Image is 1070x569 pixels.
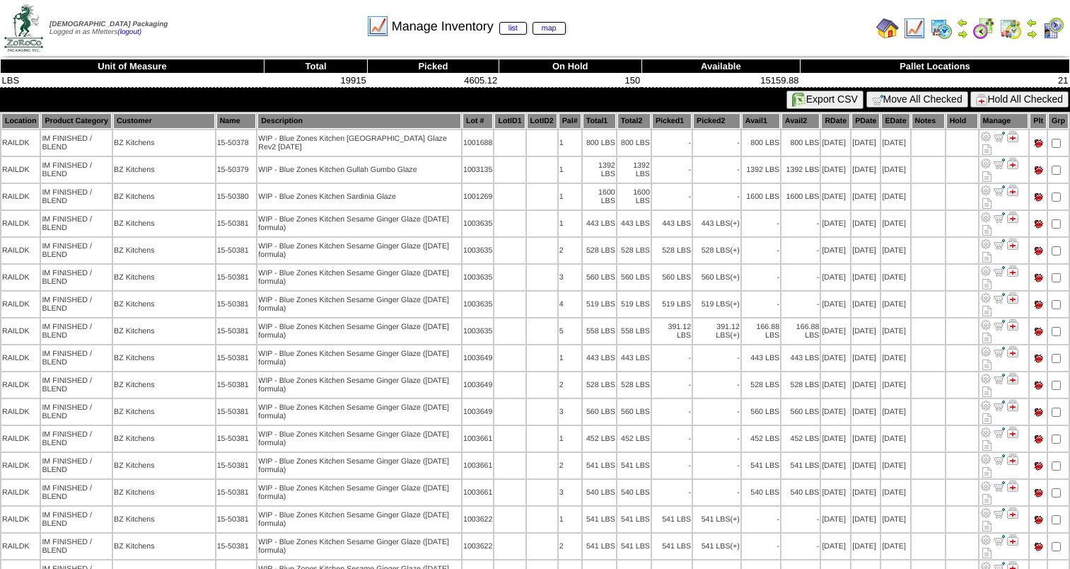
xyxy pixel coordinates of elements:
[216,113,257,129] th: Name
[994,373,1005,384] img: Move
[1033,406,1044,418] img: Pallet tie not set
[930,17,953,40] img: calendarprod.gif
[881,238,909,263] td: [DATE]
[1033,514,1044,525] img: Pallet tie not set
[1,345,40,371] td: RAILDK
[494,113,525,129] th: LotID1
[1033,541,1044,552] img: Pallet tie not set
[559,318,581,344] td: 5
[4,4,43,52] img: zoroco-logo-small.webp
[257,130,461,156] td: WIP - Blue Zones Kitchen [GEOGRAPHIC_DATA] Glaze Rev2 [DATE]
[982,144,992,155] i: Note
[980,292,992,304] img: Adjust
[994,507,1005,519] img: Move
[693,318,740,344] td: 391.12 LBS
[1007,292,1018,304] img: Manage Hold
[693,292,740,317] td: 519 LBS
[583,265,616,290] td: 560 LBS
[113,184,215,209] td: BZ Kitchens
[463,184,494,209] td: 1001269
[257,345,461,371] td: WIP - Blue Zones Kitchen Sesame Ginger Glaze ([DATE] formula)
[957,28,968,40] img: arrowright.gif
[559,157,581,183] td: 1
[216,211,257,236] td: 15-50381
[583,211,616,236] td: 443 LBS
[617,113,651,129] th: Total2
[851,238,880,263] td: [DATE]
[41,113,112,129] th: Product Category
[742,265,780,290] td: -
[641,59,800,74] th: Available
[583,318,616,344] td: 558 LBS
[583,345,616,371] td: 443 LBS
[1007,481,1018,492] img: Manage Hold
[1033,433,1044,444] img: Pallet tie not set
[1007,400,1018,411] img: Manage Hold
[463,211,494,236] td: 1003635
[994,158,1005,169] img: Move
[41,318,112,344] td: IM FINISHED / BLEND
[781,265,820,290] td: -
[559,130,581,156] td: 1
[257,113,461,129] th: Description
[994,185,1005,196] img: Move
[1007,131,1018,142] img: Manage Hold
[693,238,740,263] td: 528 LBS
[583,238,616,263] td: 528 LBS
[652,372,692,398] td: -
[1,74,264,88] td: LBS
[881,318,909,344] td: [DATE]
[652,265,692,290] td: 560 LBS
[881,113,909,129] th: EDate
[113,345,215,371] td: BZ Kitchens
[742,113,780,129] th: Avail1
[980,427,992,438] img: Adjust
[559,265,581,290] td: 3
[994,534,1005,546] img: Move
[617,345,651,371] td: 443 LBS
[617,157,651,183] td: 1392 LBS
[50,21,168,28] span: [DEMOGRAPHIC_DATA] Packaging
[781,318,820,344] td: 166.88 LBS
[366,15,389,38] img: line_graph.gif
[693,372,740,398] td: -
[693,113,740,129] th: Picked2
[742,238,780,263] td: -
[994,292,1005,304] img: Move
[946,113,978,129] th: Hold
[41,184,112,209] td: IM FINISHED / BLEND
[41,130,112,156] td: IM FINISHED / BLEND
[617,292,651,317] td: 519 LBS
[980,454,992,465] img: Adjust
[41,372,112,398] td: IM FINISHED / BLEND
[1,157,40,183] td: RAILDK
[982,333,992,343] i: Note
[1033,326,1044,337] img: Pallet tie not set
[1,184,40,209] td: RAILDK
[851,372,880,398] td: [DATE]
[980,319,992,331] img: Adjust
[113,292,215,317] td: BZ Kitchens
[652,292,692,317] td: 519 LBS
[1,113,40,129] th: Location
[851,184,880,209] td: [DATE]
[1033,299,1044,310] img: Pallet tie not set
[1042,17,1064,40] img: calendarcustomer.gif
[41,157,112,183] td: IM FINISHED / BLEND
[980,507,992,519] img: Adjust
[559,211,581,236] td: 1
[781,130,820,156] td: 800 LBS
[1007,346,1018,357] img: Manage Hold
[527,113,557,129] th: LotID2
[1033,137,1044,149] img: Pallet tie not set
[1007,212,1018,223] img: Manage Hold
[652,184,692,209] td: -
[533,22,566,35] a: map
[559,113,581,129] th: Pal#
[1033,164,1044,176] img: Pallet tie not set
[392,19,566,34] span: Manage Inventory
[970,91,1069,108] button: Hold All Checked
[1033,218,1044,229] img: Pallet tie not set
[851,130,880,156] td: [DATE]
[617,184,651,209] td: 1600 LBS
